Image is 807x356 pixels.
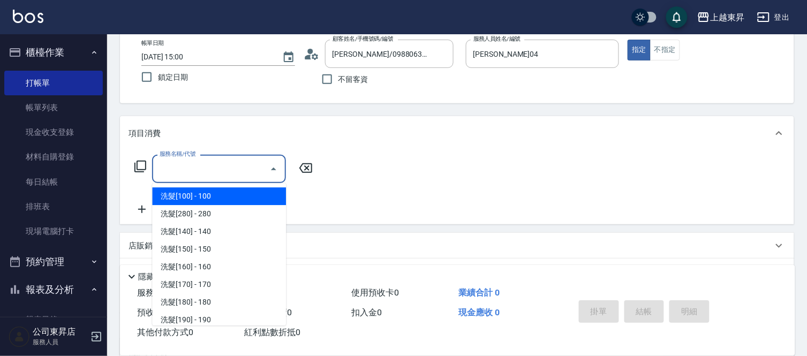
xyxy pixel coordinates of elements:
[4,248,103,276] button: 預約管理
[160,150,195,158] label: 服務名稱/代號
[129,128,161,139] p: 項目消費
[458,307,500,317] span: 現金應收 0
[628,40,651,60] button: 指定
[333,35,394,43] label: 顧客姓名/手機號碼/編號
[152,240,286,258] span: 洗髮[150] - 150
[4,95,103,120] a: 帳單列表
[152,293,286,311] span: 洗髮[180] - 180
[4,276,103,304] button: 報表及分析
[473,35,521,43] label: 服務人員姓名/編號
[137,287,176,298] span: 服務消費 0
[152,205,286,223] span: 洗髮[280] - 280
[4,219,103,244] a: 現場電腦打卡
[693,6,749,28] button: 上越東昇
[666,6,688,28] button: save
[152,223,286,240] span: 洗髮[140] - 140
[120,233,794,259] div: 店販銷售
[4,39,103,66] button: 櫃檯作業
[152,311,286,329] span: 洗髮[190] - 190
[152,276,286,293] span: 洗髮[170] - 170
[276,44,301,70] button: Choose date, selected date is 2025-08-12
[9,326,30,347] img: Person
[138,271,186,283] p: 隱藏業績明細
[33,327,87,337] h5: 公司東昇店
[265,161,282,178] button: Close
[152,258,286,276] span: 洗髮[160] - 160
[4,194,103,219] a: 排班表
[120,259,794,284] div: 預收卡販賣
[33,337,87,347] p: 服務人員
[141,48,271,66] input: YYYY/MM/DD hh:mm
[152,187,286,205] span: 洗髮[100] - 100
[4,71,103,95] a: 打帳單
[351,307,382,317] span: 扣入金 0
[351,287,399,298] span: 使用預收卡 0
[710,11,744,24] div: 上越東昇
[13,10,43,23] img: Logo
[158,72,188,83] span: 鎖定日期
[4,307,103,332] a: 報表目錄
[137,307,185,317] span: 預收卡販賣 0
[338,74,368,85] span: 不留客資
[120,116,794,150] div: 項目消費
[4,145,103,169] a: 材料自購登錄
[129,240,161,252] p: 店販銷售
[244,327,300,337] span: 紅利點數折抵 0
[4,170,103,194] a: 每日結帳
[4,120,103,145] a: 現金收支登錄
[141,39,164,47] label: 帳單日期
[650,40,680,60] button: 不指定
[137,327,193,337] span: 其他付款方式 0
[753,7,794,27] button: 登出
[458,287,500,298] span: 業績合計 0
